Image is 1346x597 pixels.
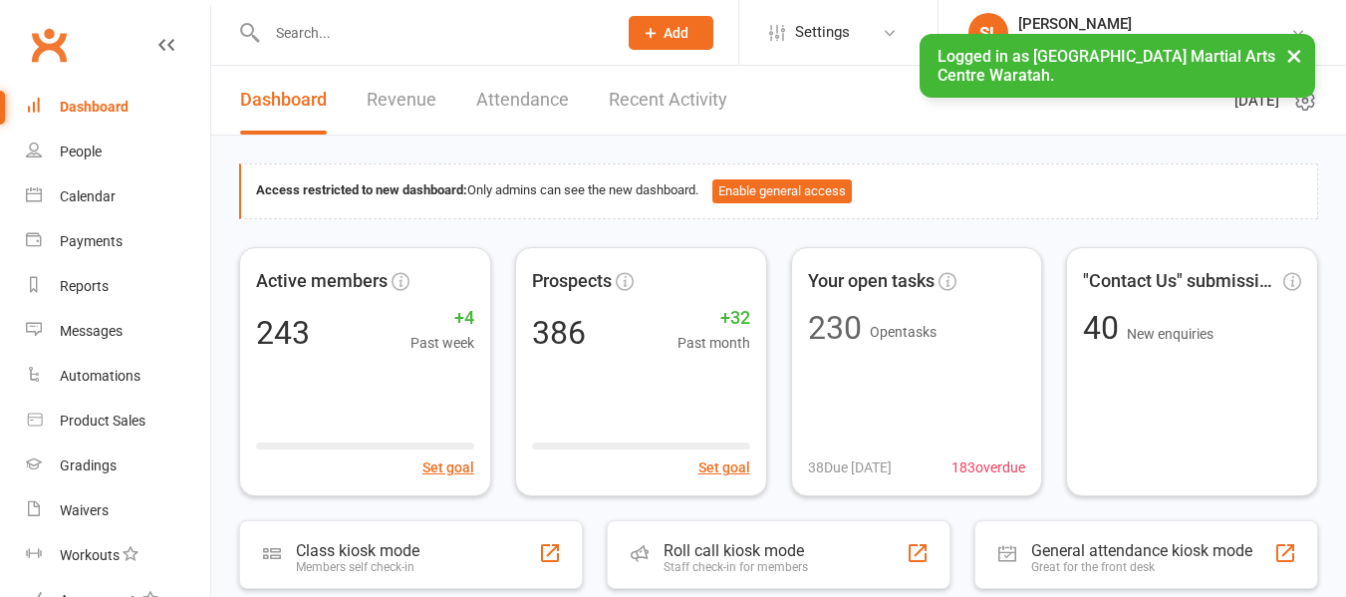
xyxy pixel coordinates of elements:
div: Staff check-in for members [664,560,808,574]
div: People [60,144,102,159]
span: Past month [677,332,750,354]
span: Settings [795,10,850,55]
div: SL [968,13,1008,53]
button: × [1276,34,1312,77]
span: +32 [677,304,750,333]
div: Payments [60,233,123,249]
div: Messages [60,323,123,339]
a: Payments [26,219,210,264]
div: [GEOGRAPHIC_DATA] [GEOGRAPHIC_DATA] [1018,33,1290,51]
div: Roll call kiosk mode [664,541,808,560]
div: Gradings [60,457,117,473]
a: Workouts [26,533,210,578]
div: Waivers [60,502,109,518]
div: Reports [60,278,109,294]
span: +4 [410,304,474,333]
div: 230 [808,312,862,344]
span: Open tasks [870,324,937,340]
span: 40 [1083,309,1127,347]
a: Messages [26,309,210,354]
span: New enquiries [1127,326,1213,342]
div: Product Sales [60,413,145,429]
div: Only admins can see the new dashboard. [256,179,1302,203]
div: 386 [532,317,586,349]
button: Set goal [698,456,750,478]
div: Members self check-in [296,560,419,574]
a: Reports [26,264,210,309]
span: Your open tasks [808,267,935,296]
strong: Access restricted to new dashboard: [256,182,467,197]
span: Prospects [532,267,612,296]
a: Clubworx [24,20,74,70]
span: 38 Due [DATE] [808,456,892,478]
div: Workouts [60,547,120,563]
span: Active members [256,267,388,296]
a: Dashboard [26,85,210,130]
a: Waivers [26,488,210,533]
button: Enable general access [712,179,852,203]
div: General attendance kiosk mode [1031,541,1252,560]
a: Automations [26,354,210,399]
a: Calendar [26,174,210,219]
div: Dashboard [60,99,129,115]
div: 243 [256,317,310,349]
button: Add [629,16,713,50]
a: People [26,130,210,174]
span: Add [664,25,688,41]
span: "Contact Us" submissions [1083,267,1279,296]
span: Logged in as [GEOGRAPHIC_DATA] Martial Arts Centre Waratah. [938,47,1275,85]
a: Product Sales [26,399,210,444]
div: Great for the front desk [1031,560,1252,574]
input: Search... [261,19,603,47]
a: Gradings [26,444,210,488]
div: [PERSON_NAME] [1018,15,1290,33]
div: Automations [60,368,140,384]
div: Calendar [60,188,116,204]
button: Set goal [422,456,474,478]
div: Class kiosk mode [296,541,419,560]
span: 183 overdue [951,456,1025,478]
span: Past week [410,332,474,354]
